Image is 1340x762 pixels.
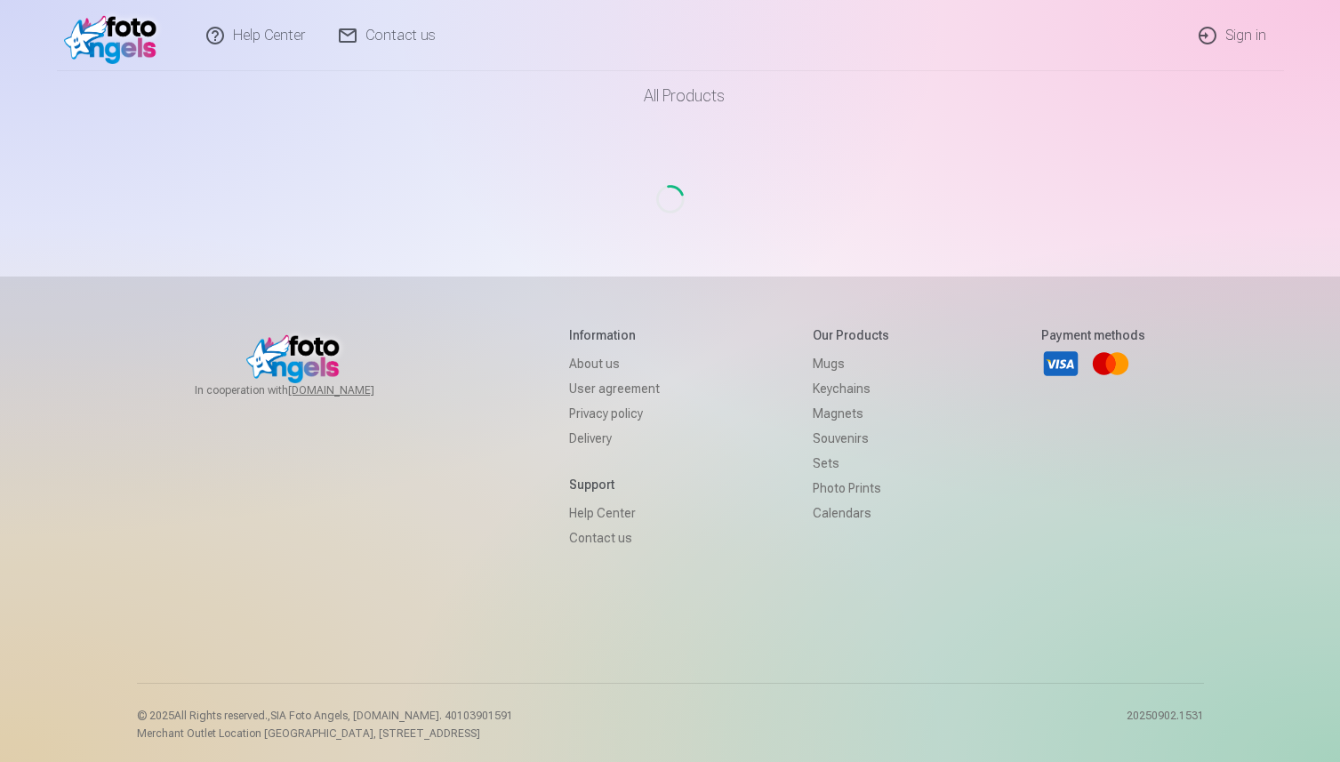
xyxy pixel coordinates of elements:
p: © 2025 All Rights reserved. , [137,709,513,723]
p: Merchant Outlet Location [GEOGRAPHIC_DATA], [STREET_ADDRESS] [137,726,513,741]
a: About us [569,351,660,376]
a: Calendars [813,501,889,525]
a: Help Center [569,501,660,525]
a: Mastercard [1091,344,1130,383]
a: Privacy policy [569,401,660,426]
h5: Payment methods [1041,326,1145,344]
a: Mugs [813,351,889,376]
a: Delivery [569,426,660,451]
a: Contact us [569,525,660,550]
a: User agreement [569,376,660,401]
a: Sets [813,451,889,476]
span: SIA Foto Angels, [DOMAIN_NAME]. 40103901591 [270,710,513,722]
a: Photo prints [813,476,889,501]
p: 20250902.1531 [1127,709,1204,741]
a: Magnets [813,401,889,426]
a: Keychains [813,376,889,401]
img: /fa1 [64,7,166,64]
h5: Information [569,326,660,344]
span: In cooperation with [195,383,417,397]
a: [DOMAIN_NAME] [288,383,417,397]
h5: Our products [813,326,889,344]
h5: Support [569,476,660,493]
a: Souvenirs [813,426,889,451]
a: Visa [1041,344,1080,383]
a: All products [594,71,746,121]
